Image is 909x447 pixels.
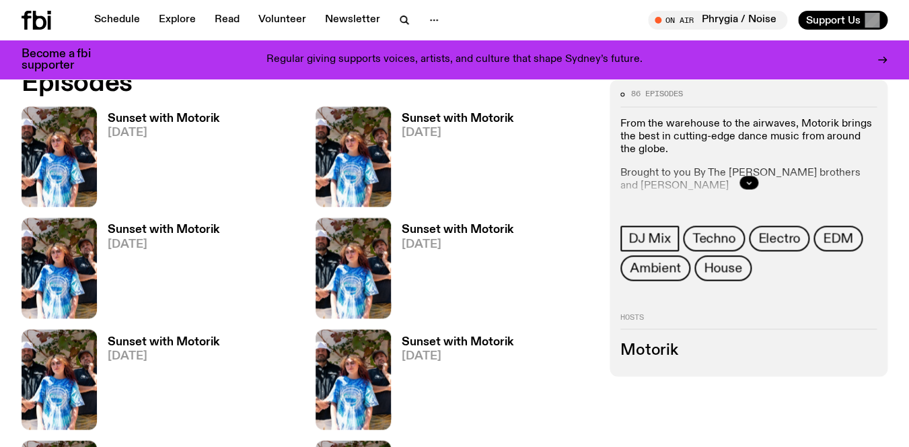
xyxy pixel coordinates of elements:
h3: Sunset with Motorik [108,113,219,125]
a: Sunset with Motorik[DATE] [391,336,513,429]
img: Andrew, Reenie, and Pat stand in a row, smiling at the camera, in dappled light with a vine leafe... [316,329,391,429]
span: DJ Mix [628,231,671,246]
h2: Hosts [620,313,877,329]
span: Electro [758,231,801,246]
span: [DATE] [108,239,219,250]
a: Explore [151,11,204,30]
h2: Episodes [22,71,593,96]
span: House [704,261,742,275]
span: Ambient [630,261,681,275]
a: Volunteer [250,11,314,30]
img: Andrew, Reenie, and Pat stand in a row, smiling at the camera, in dappled light with a vine leafe... [316,217,391,318]
h3: Sunset with Motorik [402,113,513,125]
span: [DATE] [402,350,513,362]
span: Support Us [806,14,861,26]
a: Sunset with Motorik[DATE] [391,113,513,207]
h3: Sunset with Motorik [108,336,219,347]
img: Andrew, Reenie, and Pat stand in a row, smiling at the camera, in dappled light with a vine leafe... [22,329,97,429]
span: [DATE] [108,127,219,139]
img: Andrew, Reenie, and Pat stand in a row, smiling at the camera, in dappled light with a vine leafe... [316,106,391,207]
span: [DATE] [402,127,513,139]
a: DJ Mix [620,226,679,251]
a: House [694,255,752,281]
button: Support Us [798,11,887,30]
img: Andrew, Reenie, and Pat stand in a row, smiling at the camera, in dappled light with a vine leafe... [22,217,97,318]
a: Sunset with Motorik[DATE] [97,224,219,318]
img: Andrew, Reenie, and Pat stand in a row, smiling at the camera, in dappled light with a vine leafe... [22,106,97,207]
h3: Sunset with Motorik [108,224,219,236]
p: Regular giving supports voices, artists, and culture that shape Sydney’s future. [266,54,643,66]
span: Techno [692,231,735,246]
a: Newsletter [317,11,388,30]
a: Read [207,11,248,30]
a: Ambient [620,255,690,281]
h3: Become a fbi supporter [22,48,108,71]
span: [DATE] [108,350,219,362]
a: Electro [749,226,810,251]
a: Schedule [86,11,148,30]
h3: Sunset with Motorik [402,224,513,236]
button: On AirPhrygia / Noise [648,11,787,30]
h3: Sunset with Motorik [402,336,513,347]
a: EDM [813,226,862,251]
a: Sunset with Motorik[DATE] [391,224,513,318]
h3: Motorik [620,343,877,357]
span: 86 episodes [631,90,683,98]
a: Techno [683,226,745,251]
a: Sunset with Motorik[DATE] [97,336,219,429]
a: Sunset with Motorik[DATE] [97,113,219,207]
span: [DATE] [402,239,513,250]
p: From the warehouse to the airwaves, Motorik brings the best in cutting-edge dance music from arou... [620,118,877,157]
span: EDM [823,231,852,246]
